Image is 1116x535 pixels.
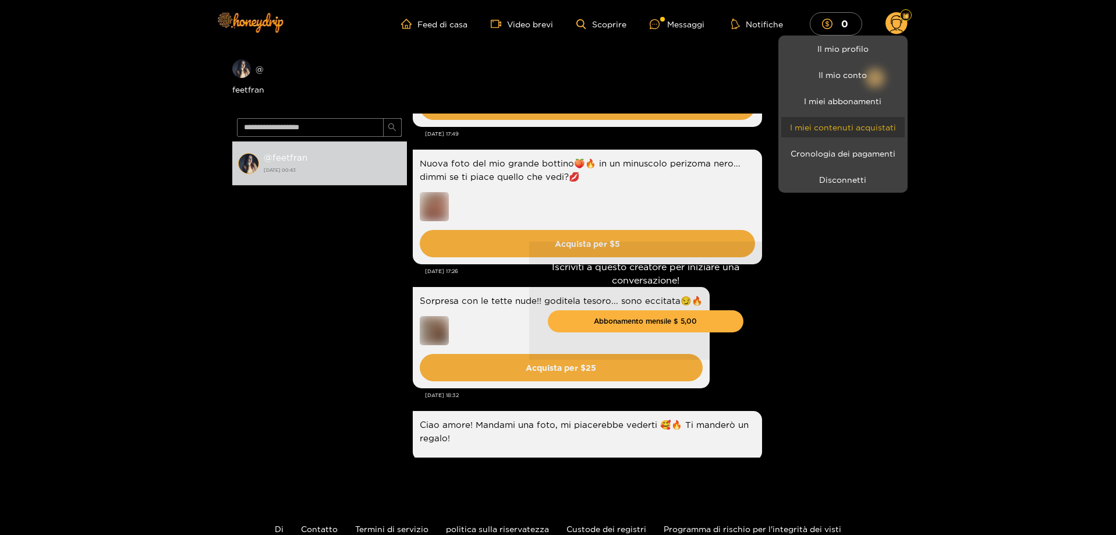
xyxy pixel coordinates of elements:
[790,123,896,132] font: I miei contenuti acquistati
[819,70,867,79] font: Il mio conto
[781,169,905,190] button: Disconnetti
[817,44,869,53] font: Il mio profilo
[804,97,881,105] font: I miei abbonamenti
[781,65,905,85] a: Il mio conto
[781,117,905,137] a: I miei contenuti acquistati
[819,175,866,184] font: Disconnetti
[781,143,905,164] a: Cronologia dei pagamenti
[781,91,905,111] a: I miei abbonamenti
[781,38,905,59] a: Il mio profilo
[791,149,895,158] font: Cronologia dei pagamenti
